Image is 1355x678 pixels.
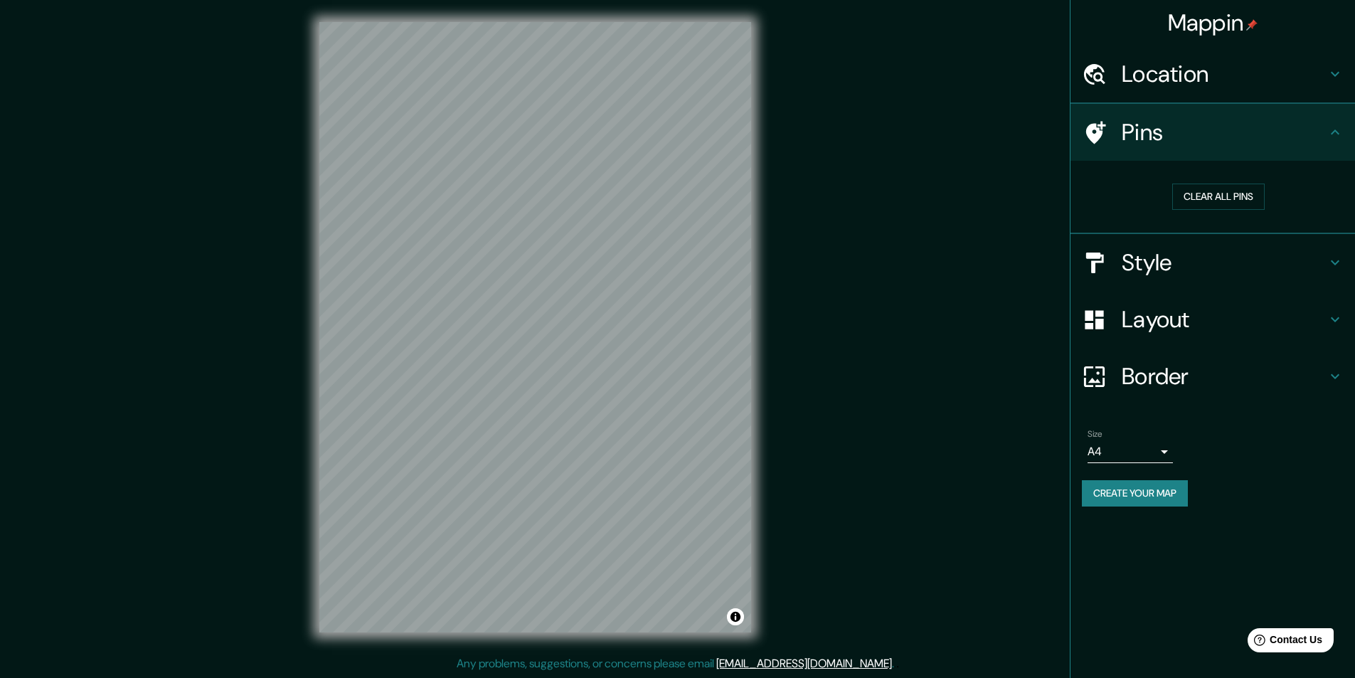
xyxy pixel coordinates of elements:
button: Clear all pins [1172,184,1265,210]
h4: Style [1122,248,1327,277]
h4: Layout [1122,305,1327,334]
button: Create your map [1082,480,1188,507]
h4: Border [1122,362,1327,391]
div: . [896,655,899,672]
div: Location [1070,46,1355,102]
h4: Pins [1122,118,1327,147]
a: [EMAIL_ADDRESS][DOMAIN_NAME] [716,656,892,671]
div: A4 [1088,440,1173,463]
p: Any problems, suggestions, or concerns please email . [457,655,894,672]
div: . [894,655,896,672]
div: Border [1070,348,1355,405]
div: Pins [1070,104,1355,161]
h4: Location [1122,60,1327,88]
h4: Mappin [1168,9,1258,37]
label: Size [1088,428,1102,440]
div: Style [1070,234,1355,291]
canvas: Map [319,22,751,632]
img: pin-icon.png [1246,19,1258,31]
button: Toggle attribution [727,608,744,625]
div: Layout [1070,291,1355,348]
iframe: Help widget launcher [1228,623,1339,662]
